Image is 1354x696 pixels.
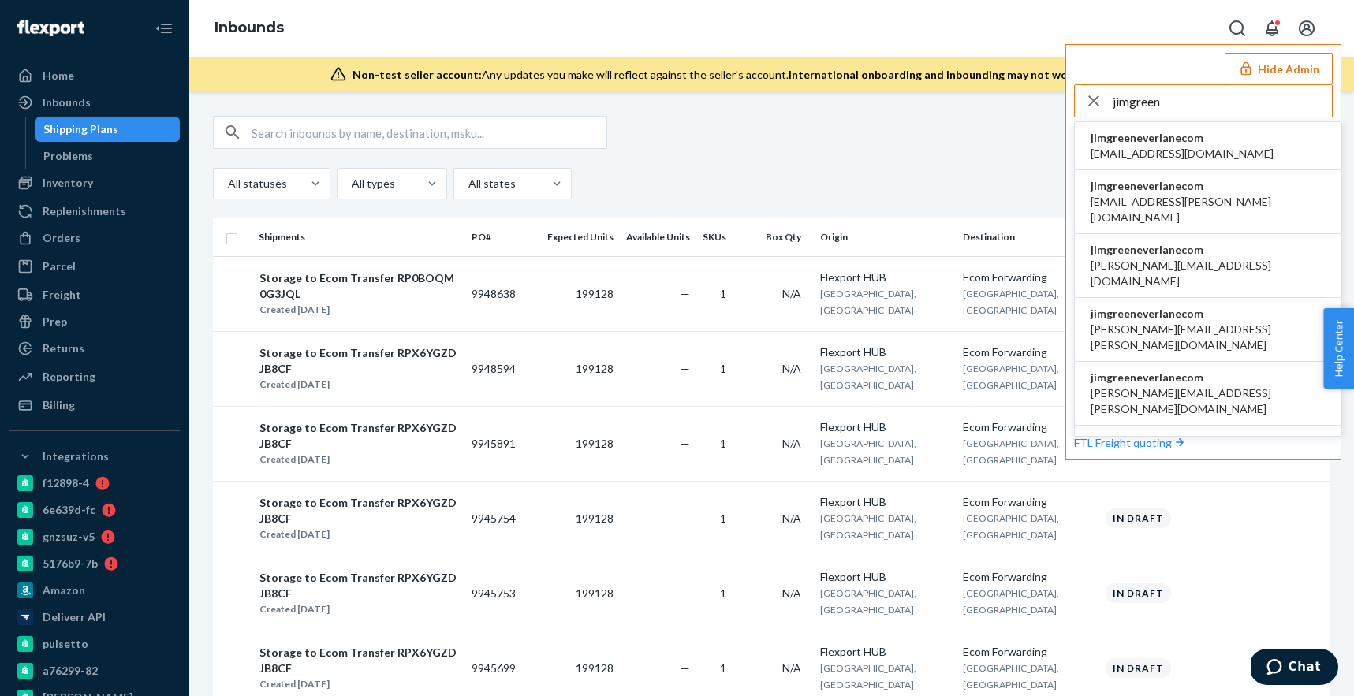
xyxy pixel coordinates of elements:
[43,369,95,385] div: Reporting
[1323,308,1354,389] span: Help Center
[782,661,801,675] span: N/A
[259,377,458,393] div: Created [DATE]
[681,287,690,300] span: —
[576,437,614,450] span: 199128
[9,63,180,88] a: Home
[696,218,739,256] th: SKUs
[1106,583,1171,603] div: In draft
[1091,178,1326,194] span: jimgreeneverlanecom
[820,662,916,690] span: [GEOGRAPHIC_DATA], [GEOGRAPHIC_DATA]
[352,68,482,81] span: Non-test seller account:
[35,117,181,142] a: Shipping Plans
[43,121,118,137] div: Shipping Plans
[9,225,180,251] a: Orders
[963,587,1059,616] span: [GEOGRAPHIC_DATA], [GEOGRAPHIC_DATA]
[782,512,801,525] span: N/A
[576,287,614,300] span: 199128
[963,569,1093,585] div: Ecom Forwarding
[43,582,85,598] div: Amazon
[43,68,74,84] div: Home
[739,218,814,256] th: Box Qty
[9,393,180,418] a: Billing
[820,512,916,541] span: [GEOGRAPHIC_DATA], [GEOGRAPHIC_DATA]
[1091,130,1274,146] span: jimgreeneverlanecom
[541,218,620,256] th: Expected Units
[820,587,916,616] span: [GEOGRAPHIC_DATA], [GEOGRAPHIC_DATA]
[576,362,614,375] span: 199128
[9,605,180,630] a: Deliverr API
[9,309,180,334] a: Prep
[9,631,180,657] a: pulsetto
[963,494,1093,510] div: Ecom Forwarding
[259,601,458,617] div: Created [DATE]
[820,437,916,466] span: [GEOGRAPHIC_DATA], [GEOGRAPHIC_DATA]
[9,282,180,307] a: Freight
[9,578,180,603] a: Amazon
[352,67,1197,83] div: Any updates you make will reflect against the seller's account.
[1091,385,1326,417] span: [PERSON_NAME][EMAIL_ADDRESS][PERSON_NAME][DOMAIN_NAME]
[789,68,1197,81] span: International onboarding and inbounding may not work during impersonation.
[681,586,690,600] span: —
[1091,242,1326,258] span: jimgreeneverlanecom
[1222,13,1253,44] button: Open Search Box
[148,13,180,44] button: Close Navigation
[43,502,95,518] div: 6e639d-fc
[9,254,180,279] a: Parcel
[43,287,81,303] div: Freight
[820,288,916,316] span: [GEOGRAPHIC_DATA], [GEOGRAPHIC_DATA]
[963,270,1093,285] div: Ecom Forwarding
[963,363,1059,391] span: [GEOGRAPHIC_DATA], [GEOGRAPHIC_DATA]
[202,6,297,51] ol: breadcrumbs
[43,556,98,571] div: 5176b9-7b
[820,419,950,435] div: Flexport HUB
[9,170,180,195] a: Inventory
[1091,146,1274,162] span: [EMAIL_ADDRESS][DOMAIN_NAME]
[681,512,690,525] span: —
[259,570,458,601] div: Storage to Ecom Transfer RPX6YGZDJB8CF
[9,658,180,683] a: a76299-82
[1291,13,1322,44] button: Open account menu
[720,661,726,675] span: 1
[782,362,801,375] span: N/A
[465,406,541,481] td: 9945891
[259,420,458,452] div: Storage to Ecom Transfer RPX6YGZDJB8CF
[259,452,458,467] div: Created [DATE]
[1091,322,1326,353] span: [PERSON_NAME][EMAIL_ADDRESS][PERSON_NAME][DOMAIN_NAME]
[43,175,93,191] div: Inventory
[43,663,98,679] div: a76299-82
[259,495,458,527] div: Storage to Ecom Transfer RPX6YGZDJB8CF
[576,586,614,600] span: 199128
[467,176,468,192] input: All states
[259,527,458,542] div: Created [DATE]
[1256,13,1288,44] button: Open notifications
[43,636,88,652] div: pulsetto
[43,95,91,110] div: Inbounds
[259,270,458,302] div: Storage to Ecom Transfer RP0BOQM0G3JQL
[782,586,801,600] span: N/A
[820,344,950,360] div: Flexport HUB
[465,481,541,556] td: 9945754
[820,494,950,510] div: Flexport HUB
[465,331,541,406] td: 9948594
[820,363,916,391] span: [GEOGRAPHIC_DATA], [GEOGRAPHIC_DATA]
[17,20,84,36] img: Flexport logo
[259,345,458,377] div: Storage to Ecom Transfer RPX6YGZDJB8CF
[350,176,352,192] input: All types
[963,512,1059,541] span: [GEOGRAPHIC_DATA], [GEOGRAPHIC_DATA]
[9,444,180,469] button: Integrations
[465,218,541,256] th: PO#
[9,336,180,361] a: Returns
[814,218,957,256] th: Origin
[576,512,614,525] span: 199128
[252,218,465,256] th: Shipments
[1251,649,1338,688] iframe: Opens a widget where you can chat to one of our agents
[681,437,690,450] span: —
[720,287,726,300] span: 1
[963,288,1059,316] span: [GEOGRAPHIC_DATA], [GEOGRAPHIC_DATA]
[1113,85,1332,117] input: Search or paste seller ID
[43,230,80,246] div: Orders
[43,609,106,625] div: Deliverr API
[226,176,228,192] input: All statuses
[259,676,458,692] div: Created [DATE]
